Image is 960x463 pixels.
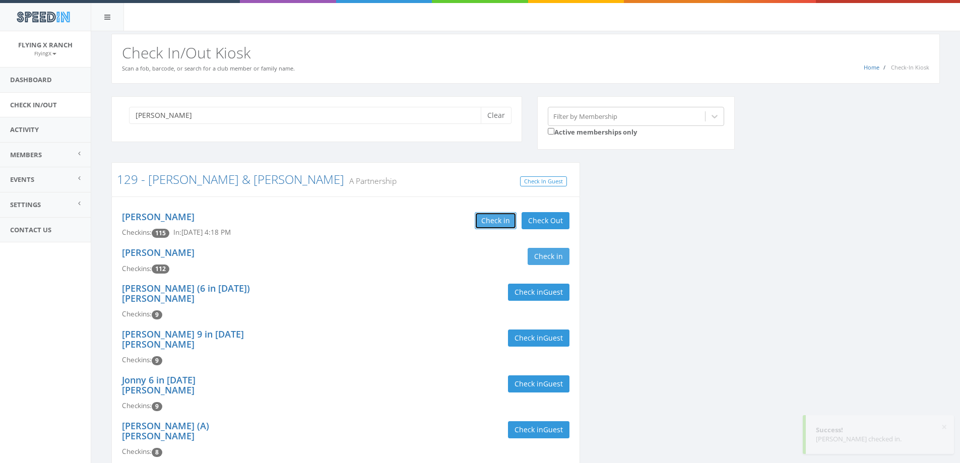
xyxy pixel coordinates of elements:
[18,40,73,49] span: Flying X Ranch
[122,246,195,258] a: [PERSON_NAME]
[122,64,295,72] small: Scan a fob, barcode, or search for a club member or family name.
[543,425,563,434] span: Guest
[520,176,567,187] a: Check In Guest
[10,225,51,234] span: Contact Us
[152,229,169,238] span: Checkin count
[122,282,250,304] a: [PERSON_NAME] (6 in [DATE]) [PERSON_NAME]
[891,63,929,71] span: Check-In Kiosk
[152,448,162,457] span: Checkin count
[122,228,152,237] span: Checkins:
[122,355,152,364] span: Checkins:
[548,128,554,135] input: Active memberships only
[122,328,244,350] a: [PERSON_NAME] 9 in [DATE] [PERSON_NAME]
[816,425,944,435] div: Success!
[543,287,563,297] span: Guest
[122,309,152,318] span: Checkins:
[10,150,42,159] span: Members
[122,211,195,223] a: [PERSON_NAME]
[10,175,34,184] span: Events
[152,356,162,365] span: Checkin count
[122,374,196,396] a: Jonny 6 in [DATE] [PERSON_NAME]
[543,379,563,388] span: Guest
[122,44,929,61] h2: Check In/Out Kiosk
[152,264,169,274] span: Checkin count
[481,107,511,124] button: Clear
[344,175,397,186] small: A Partnership
[122,447,152,456] span: Checkins:
[528,248,569,265] button: Check in
[553,111,617,121] div: Filter by Membership
[173,228,231,237] span: In: [DATE] 4:18 PM
[508,329,569,347] button: Check inGuest
[122,420,209,442] a: [PERSON_NAME] (A) [PERSON_NAME]
[12,8,75,26] img: speedin_logo.png
[475,212,517,229] button: Check in
[10,200,41,209] span: Settings
[508,421,569,438] button: Check inGuest
[122,264,152,273] span: Checkins:
[152,310,162,319] span: Checkin count
[508,375,569,392] button: Check inGuest
[816,434,944,444] div: [PERSON_NAME] checked in.
[864,63,879,71] a: Home
[34,50,56,57] small: FlyingX
[34,48,56,57] a: FlyingX
[129,107,488,124] input: Search a name to check in
[117,171,344,187] a: 129 - [PERSON_NAME] & [PERSON_NAME]
[941,422,947,432] button: ×
[122,401,152,410] span: Checkins:
[522,212,569,229] button: Check Out
[548,126,637,137] label: Active memberships only
[543,333,563,343] span: Guest
[152,402,162,411] span: Checkin count
[508,284,569,301] button: Check inGuest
